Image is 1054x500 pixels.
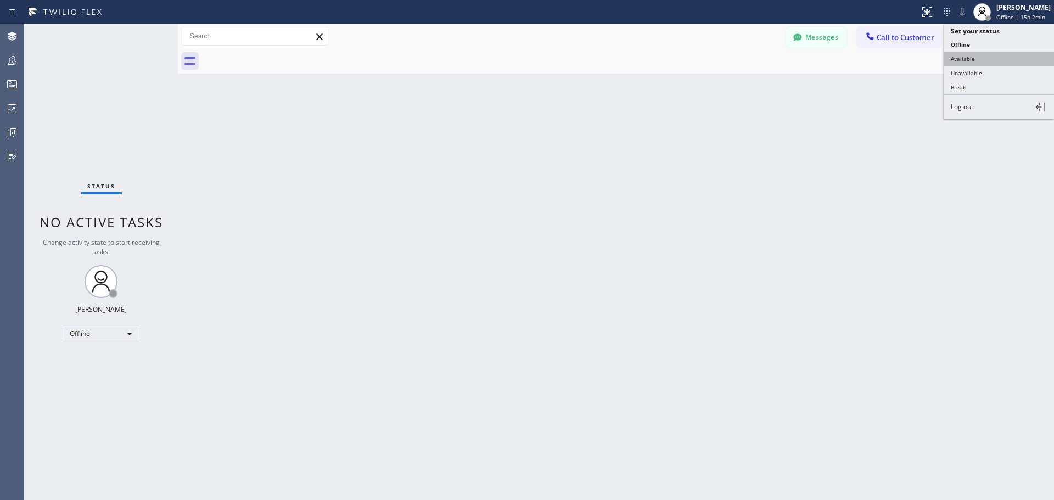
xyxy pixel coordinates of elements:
div: [PERSON_NAME] [75,305,127,314]
div: [PERSON_NAME] [996,3,1051,12]
button: Call to Customer [857,27,941,48]
span: No active tasks [40,213,163,231]
span: Call to Customer [877,32,934,42]
span: Offline | 15h 2min [996,13,1045,21]
div: Offline [63,325,139,342]
span: Status [87,182,115,190]
button: Messages [786,27,846,48]
span: Change activity state to start receiving tasks. [43,238,160,256]
input: Search [182,27,329,45]
button: Mute [955,4,970,20]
